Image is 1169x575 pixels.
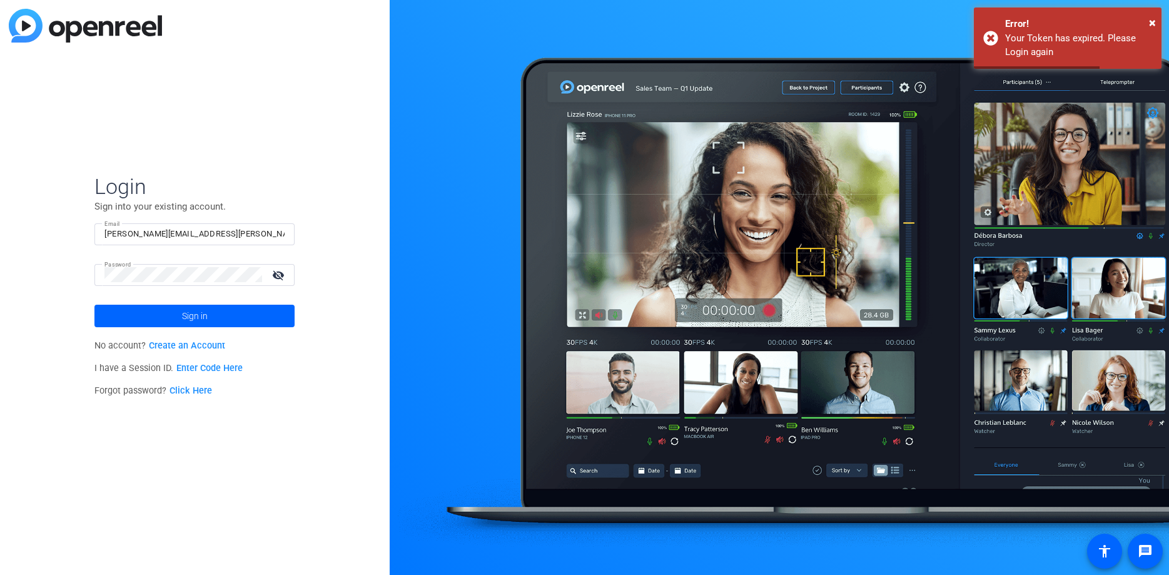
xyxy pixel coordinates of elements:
[94,173,295,200] span: Login
[170,385,212,396] a: Click Here
[104,261,131,268] mat-label: Password
[269,229,279,239] img: npw-badge-icon-locked.svg
[182,300,208,332] span: Sign in
[1149,13,1156,32] button: Close
[104,220,120,227] mat-label: Email
[94,200,295,213] p: Sign into your existing account.
[149,340,225,351] a: Create an Account
[94,363,243,374] span: I have a Session ID.
[176,363,243,374] a: Enter Code Here
[94,385,212,396] span: Forgot password?
[1149,15,1156,30] span: ×
[94,340,225,351] span: No account?
[1138,544,1153,559] mat-icon: message
[1005,31,1152,59] div: Your Token has expired. Please Login again
[9,9,162,43] img: blue-gradient.svg
[1097,544,1112,559] mat-icon: accessibility
[1005,17,1152,31] div: Error!
[94,305,295,327] button: Sign in
[247,270,257,280] img: npw-badge-icon-locked.svg
[265,266,295,284] mat-icon: visibility_off
[104,226,285,242] input: Enter Email Address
